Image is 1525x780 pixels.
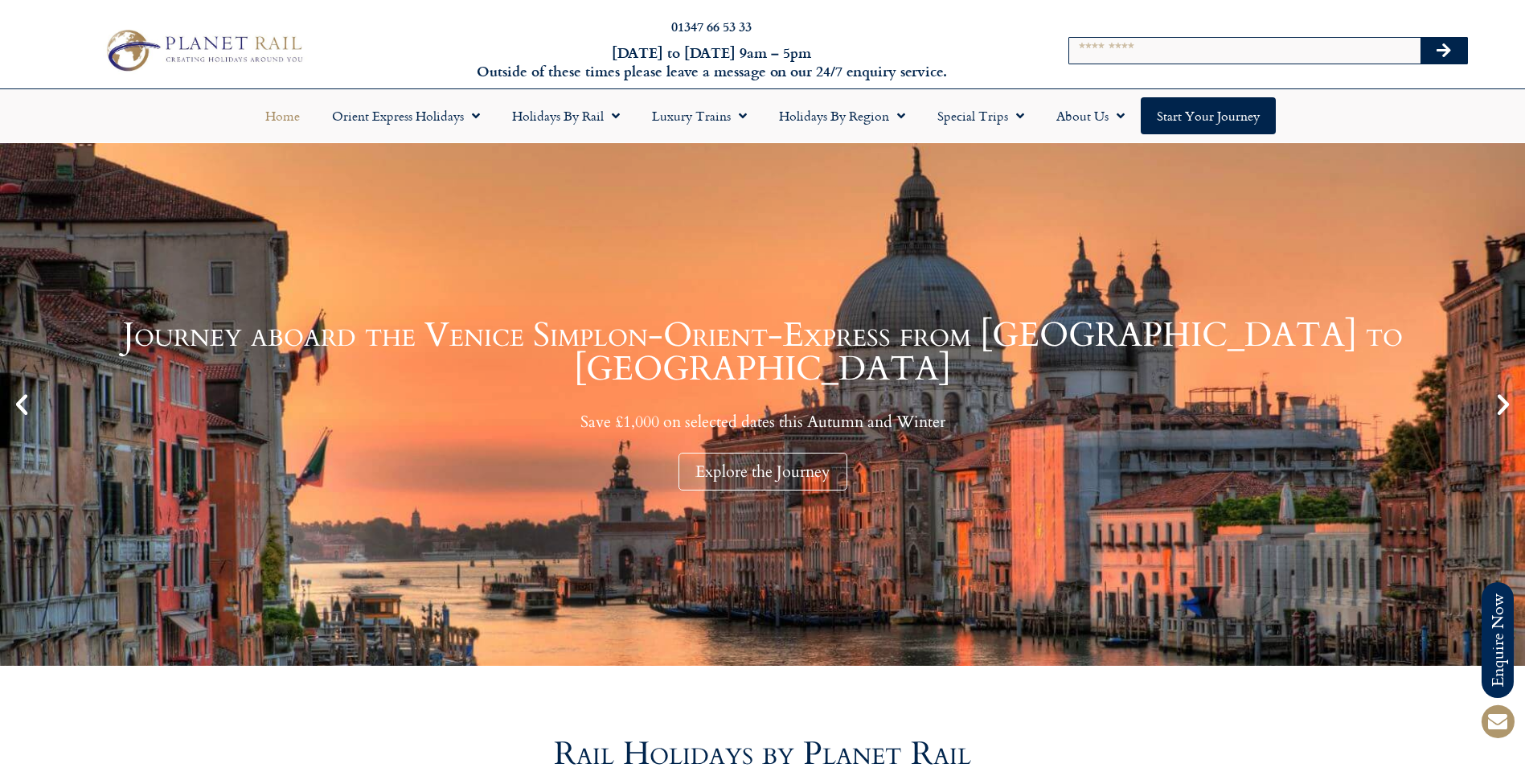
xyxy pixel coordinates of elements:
[496,97,636,134] a: Holidays by Rail
[316,97,496,134] a: Orient Express Holidays
[40,412,1485,432] p: Save £1,000 on selected dates this Autumn and Winter
[98,25,308,76] img: Planet Rail Train Holidays Logo
[636,97,763,134] a: Luxury Trains
[1420,38,1467,64] button: Search
[1040,97,1141,134] a: About Us
[921,97,1040,134] a: Special Trips
[305,738,1221,770] h2: Rail Holidays by Planet Rail
[249,97,316,134] a: Home
[8,97,1517,134] nav: Menu
[8,391,35,418] div: Previous slide
[1141,97,1276,134] a: Start your Journey
[763,97,921,134] a: Holidays by Region
[40,318,1485,386] h1: Journey aboard the Venice Simplon-Orient-Express from [GEOGRAPHIC_DATA] to [GEOGRAPHIC_DATA]
[678,453,847,491] div: Explore the Journey
[1490,391,1517,418] div: Next slide
[411,43,1013,81] h6: [DATE] to [DATE] 9am – 5pm Outside of these times please leave a message on our 24/7 enquiry serv...
[671,17,752,35] a: 01347 66 53 33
